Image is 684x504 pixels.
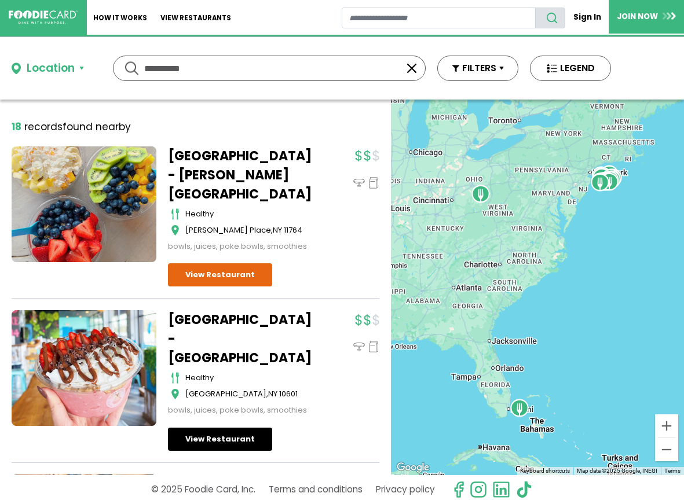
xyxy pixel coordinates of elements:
[437,56,518,81] button: FILTERS
[168,428,272,451] a: View Restaurant
[185,388,266,399] span: [GEOGRAPHIC_DATA]
[12,120,131,135] div: found nearby
[535,8,565,28] button: search
[151,479,255,499] p: © 2025 Foodie Card, Inc.
[12,60,84,77] button: Location
[269,479,363,499] a: Terms and conditions
[171,208,180,220] img: cutlery_icon.svg
[600,165,619,183] div: Playa Bowls - Fairfield
[520,467,570,475] button: Keyboard shortcuts
[185,225,271,236] span: [PERSON_NAME] Place
[168,241,313,252] div: bowls, juices, poke bowls, smoothies
[353,177,365,189] img: dinein_icon.svg
[565,7,609,27] a: Sign In
[168,263,272,286] a: View Restaurant
[471,185,490,203] div: Playa Bowls - Columbus
[510,399,529,417] div: Boru Poke & Boba
[279,388,298,399] span: 10601
[171,388,180,400] img: map_icon.svg
[368,341,379,352] img: pickup_icon.svg
[185,388,313,400] div: ,
[27,60,75,77] div: Location
[12,120,21,134] strong: 18
[664,468,681,474] a: Terms
[168,146,313,204] a: [GEOGRAPHIC_DATA] - [PERSON_NAME][GEOGRAPHIC_DATA]
[268,388,277,399] span: NY
[655,414,678,437] button: Zoom in
[592,166,610,185] div: Playa Bowls - Tarrytown
[515,481,533,498] img: tiktok.svg
[342,8,536,28] input: restaurant search
[655,438,678,461] button: Zoom out
[168,404,313,416] div: bowls, juices, poke bowls, smoothies
[353,341,365,352] img: dinein_icon.svg
[450,481,467,498] svg: check us out on facebook
[577,468,657,474] span: Map data ©2025 Google, INEGI
[394,460,432,475] img: Google
[591,173,609,192] div: Fresca Bowl - 7th Avenue
[394,460,432,475] a: Open this area in Google Maps (opens a new window)
[592,168,611,186] div: Bango - Scarsdale
[171,225,180,236] img: map_icon.svg
[284,225,302,236] span: 11764
[376,479,435,499] a: Privacy policy
[602,168,620,187] div: Bango - East Setauket
[600,172,619,191] div: Bango - Bay Shore
[185,208,313,220] div: healthy
[185,225,313,236] div: ,
[492,481,510,498] img: linkedin.svg
[24,120,63,134] span: records
[185,372,313,384] div: healthy
[530,56,611,81] button: LEGEND
[273,225,282,236] span: NY
[593,167,612,185] div: Playa Bowls - White Plains
[9,10,78,24] img: FoodieCard; Eat, Drink, Save, Donate
[168,310,313,367] a: [GEOGRAPHIC_DATA] - [GEOGRAPHIC_DATA]
[368,177,379,189] img: pickup_icon.svg
[171,372,180,384] img: cutlery_icon.svg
